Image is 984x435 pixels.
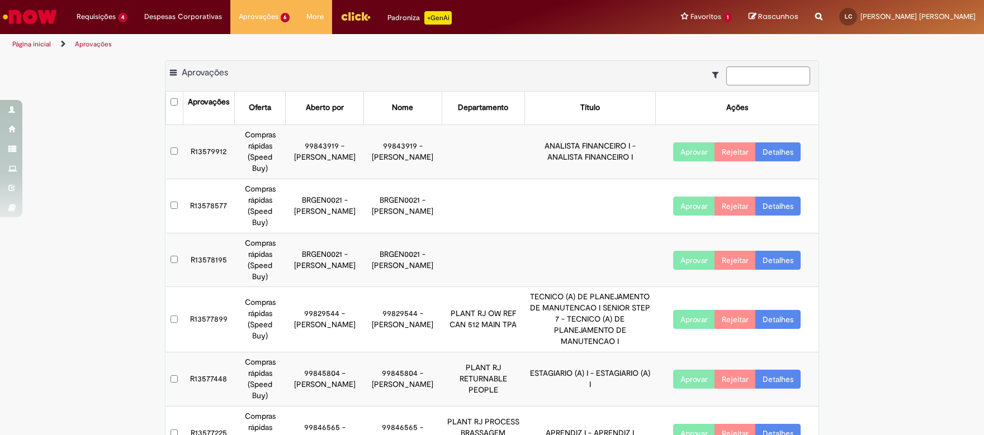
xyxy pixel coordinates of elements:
span: 6 [281,13,290,22]
div: Nome [392,102,413,113]
img: click_logo_yellow_360x200.png [340,8,371,25]
ul: Trilhas de página [8,34,647,55]
td: 99845804 - [PERSON_NAME] [364,352,442,407]
button: Rejeitar [715,142,756,161]
button: Rejeitar [715,370,756,389]
a: Detalhes [755,370,801,389]
button: Aprovar [673,310,715,329]
td: R13577448 [183,352,234,407]
div: Departamento [458,102,508,113]
td: BRGEN0021 - [PERSON_NAME] [286,233,364,287]
td: Compras rápidas (Speed Buy) [235,179,286,233]
button: Aprovar [673,370,715,389]
td: 99843919 - [PERSON_NAME] [286,125,364,179]
td: PLANT RJ OW REF CAN 512 MAIN TPA [442,287,524,352]
button: Aprovar [673,251,715,270]
td: 99845804 - [PERSON_NAME] [286,352,364,407]
td: Compras rápidas (Speed Buy) [235,352,286,407]
span: Aprovações [182,67,228,78]
td: 99829544 - [PERSON_NAME] [286,287,364,352]
td: Compras rápidas (Speed Buy) [235,287,286,352]
span: More [306,11,324,22]
span: Aprovações [239,11,278,22]
button: Rejeitar [715,251,756,270]
td: R13578195 [183,233,234,287]
td: R13579912 [183,125,234,179]
span: Despesas Corporativas [144,11,222,22]
td: 99843919 - [PERSON_NAME] [364,125,442,179]
div: Padroniza [387,11,452,25]
td: BRGEN0021 - [PERSON_NAME] [286,179,364,233]
td: BRGEN0021 - [PERSON_NAME] [364,179,442,233]
img: ServiceNow [1,6,59,28]
td: 99829544 - [PERSON_NAME] [364,287,442,352]
span: 1 [723,13,732,22]
span: Favoritos [690,11,721,22]
td: TECNICO (A) DE PLANEJAMENTO DE MANUTENCAO I SENIOR STEP 7 - TECNICO (A) DE PLANEJAMENTO DE MANUTE... [524,287,655,352]
div: Aberto por [306,102,344,113]
td: R13578577 [183,179,234,233]
a: Detalhes [755,197,801,216]
a: Detalhes [755,310,801,329]
div: Título [580,102,600,113]
div: Aprovações [188,97,229,108]
a: Detalhes [755,142,801,161]
td: PLANT RJ RETURNABLE PEOPLE [442,352,524,407]
td: ESTAGIARIO (A) I - ESTAGIARIO (A) I [524,352,655,407]
td: R13577899 [183,287,234,352]
a: Detalhes [755,251,801,270]
span: Requisições [77,11,116,22]
button: Rejeitar [715,310,756,329]
button: Rejeitar [715,197,756,216]
a: Página inicial [12,40,51,49]
button: Aprovar [673,142,715,161]
th: Aprovações [183,92,234,125]
td: BRGEN0021 - [PERSON_NAME] [364,233,442,287]
button: Aprovar [673,197,715,216]
div: Ações [726,102,748,113]
td: ANALISTA FINANCEIRO I - ANALISTA FINANCEIRO I [524,125,655,179]
td: Compras rápidas (Speed Buy) [235,125,286,179]
span: 4 [118,13,127,22]
span: [PERSON_NAME] [PERSON_NAME] [860,12,976,21]
p: +GenAi [424,11,452,25]
i: Mostrar filtros para: Suas Solicitações [712,71,724,79]
a: Rascunhos [749,12,798,22]
div: Oferta [249,102,271,113]
span: Rascunhos [758,11,798,22]
a: Aprovações [75,40,112,49]
td: Compras rápidas (Speed Buy) [235,233,286,287]
span: LC [845,13,852,20]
